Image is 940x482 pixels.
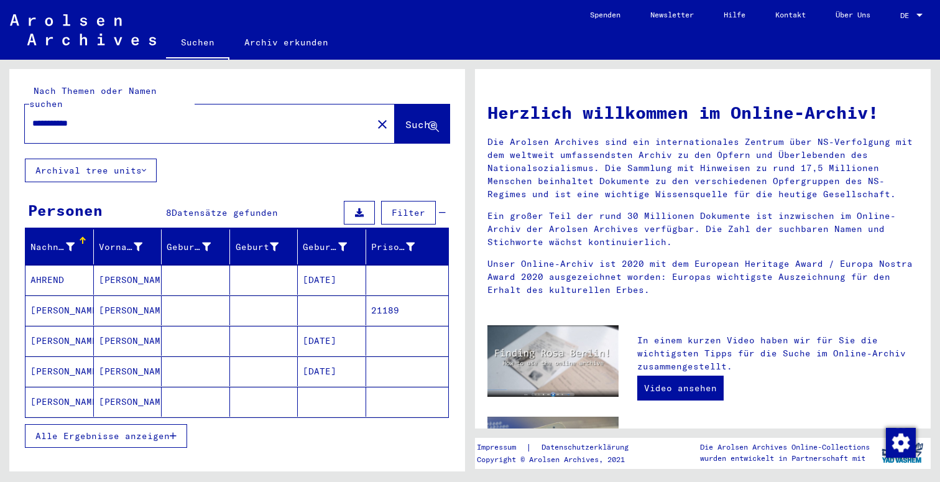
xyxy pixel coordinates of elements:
[370,111,395,136] button: Clear
[487,210,918,249] p: Ein großer Teil der rund 30 Millionen Dokumente ist inzwischen im Online-Archiv der Arolsen Archi...
[167,237,229,257] div: Geburtsname
[166,207,172,218] span: 8
[298,265,366,295] mat-cell: [DATE]
[94,229,162,264] mat-header-cell: Vorname
[303,241,347,254] div: Geburtsdatum
[94,387,162,417] mat-cell: [PERSON_NAME]
[235,241,279,254] div: Geburt‏
[366,229,449,264] mat-header-cell: Prisoner #
[30,241,75,254] div: Nachname
[477,441,643,454] div: |
[298,229,366,264] mat-header-cell: Geburtsdatum
[94,356,162,386] mat-cell: [PERSON_NAME]
[879,437,926,468] img: yv_logo.png
[487,257,918,297] p: Unser Online-Archiv ist 2020 mit dem European Heritage Award / Europa Nostra Award 2020 ausgezeic...
[230,229,298,264] mat-header-cell: Geburt‏
[172,207,278,218] span: Datensätze gefunden
[25,229,94,264] mat-header-cell: Nachname
[700,453,870,464] p: wurden entwickelt in Partnerschaft mit
[405,118,436,131] span: Suche
[303,237,366,257] div: Geburtsdatum
[25,295,94,325] mat-cell: [PERSON_NAME]
[25,265,94,295] mat-cell: AHREND
[94,326,162,356] mat-cell: [PERSON_NAME]
[25,424,187,448] button: Alle Ergebnisse anzeigen
[637,376,724,401] a: Video ansehen
[700,442,870,453] p: Die Arolsen Archives Online-Collections
[28,199,103,221] div: Personen
[637,334,918,373] p: In einem kurzen Video haben wir für Sie die wichtigsten Tipps für die Suche im Online-Archiv zusa...
[162,229,230,264] mat-header-cell: Geburtsname
[94,295,162,325] mat-cell: [PERSON_NAME]
[25,387,94,417] mat-cell: [PERSON_NAME]
[477,441,526,454] a: Impressum
[298,356,366,386] mat-cell: [DATE]
[29,85,157,109] mat-label: Nach Themen oder Namen suchen
[25,356,94,386] mat-cell: [PERSON_NAME]
[487,325,619,397] img: video.jpg
[298,326,366,356] mat-cell: [DATE]
[900,11,914,20] span: DE
[381,201,436,225] button: Filter
[30,237,93,257] div: Nachname
[35,430,170,442] span: Alle Ergebnisse anzeigen
[366,295,449,325] mat-cell: 21189
[10,14,156,45] img: Arolsen_neg.svg
[235,237,298,257] div: Geburt‏
[25,326,94,356] mat-cell: [PERSON_NAME]
[487,136,918,201] p: Die Arolsen Archives sind ein internationales Zentrum über NS-Verfolgung mit dem weltweit umfasse...
[229,27,343,57] a: Archiv erkunden
[94,265,162,295] mat-cell: [PERSON_NAME]
[375,117,390,132] mat-icon: close
[392,207,425,218] span: Filter
[371,237,434,257] div: Prisoner #
[166,27,229,60] a: Suchen
[25,159,157,182] button: Archival tree units
[395,104,449,143] button: Suche
[532,441,643,454] a: Datenschutzerklärung
[167,241,211,254] div: Geburtsname
[99,237,162,257] div: Vorname
[99,241,143,254] div: Vorname
[886,428,916,458] img: Zustimmung ändern
[371,241,415,254] div: Prisoner #
[885,427,915,457] div: Zustimmung ändern
[487,100,918,126] h1: Herzlich willkommen im Online-Archiv!
[477,454,643,465] p: Copyright © Arolsen Archives, 2021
